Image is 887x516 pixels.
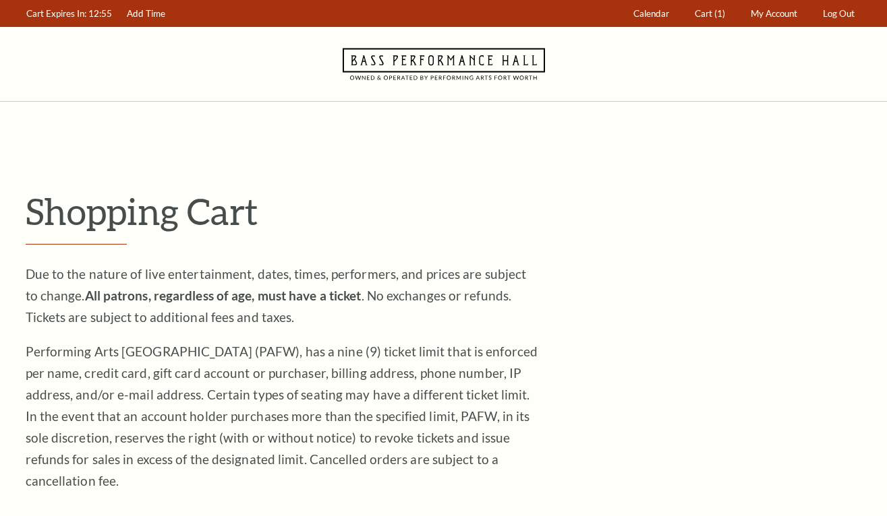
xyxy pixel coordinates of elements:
span: My Account [751,8,797,19]
a: Cart (1) [688,1,731,27]
span: Calendar [633,8,669,19]
span: Cart Expires In: [26,8,86,19]
a: Add Time [120,1,171,27]
span: Due to the nature of live entertainment, dates, times, performers, and prices are subject to chan... [26,266,527,325]
a: Log Out [816,1,861,27]
a: Calendar [627,1,675,27]
p: Shopping Cart [26,189,862,233]
span: (1) [714,8,725,19]
span: Cart [695,8,712,19]
span: 12:55 [88,8,112,19]
a: My Account [744,1,803,27]
p: Performing Arts [GEOGRAPHIC_DATA] (PAFW), has a nine (9) ticket limit that is enforced per name, ... [26,341,538,492]
strong: All patrons, regardless of age, must have a ticket [85,288,362,303]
